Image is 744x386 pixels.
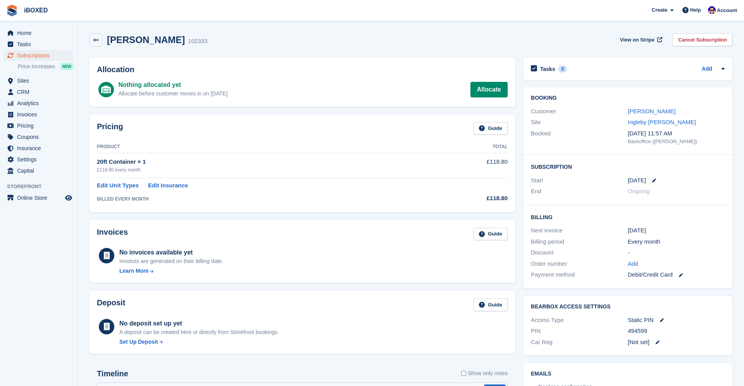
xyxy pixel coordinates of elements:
[702,65,712,74] a: Add
[17,28,64,38] span: Home
[118,90,227,98] div: Allocate before customer moves in on [DATE]
[17,109,64,120] span: Invoices
[17,192,64,203] span: Online Store
[118,80,227,90] div: Nothing allocated yet
[531,338,628,347] div: Car Reg
[628,237,725,246] div: Every month
[97,122,123,135] h2: Pricing
[474,122,508,135] a: Guide
[628,119,696,125] a: Ingleby [PERSON_NAME]
[4,75,73,86] a: menu
[4,98,73,109] a: menu
[531,248,628,257] div: Discount
[4,28,73,38] a: menu
[17,165,64,176] span: Capital
[470,82,508,97] a: Allocate
[628,188,650,194] span: Ongoing
[690,6,701,14] span: Help
[558,66,567,73] div: 0
[4,143,73,154] a: menu
[4,165,73,176] a: menu
[628,327,725,336] div: 494599
[4,87,73,97] a: menu
[64,193,73,203] a: Preview store
[97,196,431,203] div: BILLED EVERY MONTH
[17,98,64,109] span: Analytics
[628,260,638,268] a: Add
[21,4,51,17] a: iBOXED
[531,213,725,221] h2: Billing
[18,62,73,71] a: Price increases NEW
[4,192,73,203] a: menu
[531,163,725,170] h2: Subscription
[531,176,628,185] div: Start
[531,226,628,235] div: Next invoice
[652,6,667,14] span: Create
[628,248,725,257] div: -
[97,181,139,190] a: Edit Unit Types
[628,176,646,185] time: 2025-09-02 00:00:00 UTC
[119,328,279,336] p: A deposit can be created here or directly from Storefront bookings.
[107,35,185,45] h2: [PERSON_NAME]
[431,153,508,178] td: £118.80
[17,39,64,50] span: Tasks
[97,228,128,241] h2: Invoices
[628,316,725,325] div: Static PIN
[474,298,508,311] a: Guide
[17,143,64,154] span: Insurance
[119,338,279,346] a: Set Up Deposit
[620,36,654,44] span: View on Stripe
[628,270,725,279] div: Debit/Credit Card
[97,166,431,173] div: £118.80 every month
[673,33,732,46] a: Cancel Subscription
[531,118,628,127] div: Site
[431,194,508,203] div: £118.80
[119,319,279,328] div: No deposit set up yet
[4,39,73,50] a: menu
[119,267,223,275] a: Learn More
[531,129,628,145] div: Booked
[4,154,73,165] a: menu
[7,183,77,190] span: Storefront
[97,65,508,74] h2: Allocation
[6,5,18,16] img: stora-icon-8386f47178a22dfd0bd8f6a31ec36ba5ce8667c1dd55bd0f319d3a0aa187defe.svg
[628,108,675,114] a: [PERSON_NAME]
[18,63,55,70] span: Price increases
[17,132,64,142] span: Coupons
[461,369,466,377] input: Show only notes
[628,226,725,235] div: [DATE]
[531,187,628,196] div: End
[4,50,73,61] a: menu
[628,129,725,138] div: [DATE] 11:57 AM
[540,66,555,73] h2: Tasks
[4,120,73,131] a: menu
[531,371,725,377] h2: Emails
[628,138,725,145] div: Backoffice ([PERSON_NAME])
[708,6,716,14] img: Noor Rashid
[97,158,431,166] div: 20ft Container × 1
[17,87,64,97] span: CRM
[531,270,628,279] div: Payment method
[17,75,64,86] span: Sites
[531,327,628,336] div: PIN
[617,33,664,46] a: View on Stripe
[4,132,73,142] a: menu
[531,260,628,268] div: Order number
[97,141,431,153] th: Product
[188,37,207,46] div: 102333
[97,369,128,378] h2: Timeline
[4,109,73,120] a: menu
[17,120,64,131] span: Pricing
[531,237,628,246] div: Billing period
[119,257,223,265] div: Invoices are generated on their billing date.
[474,228,508,241] a: Guide
[119,338,158,346] div: Set Up Deposit
[148,181,188,190] a: Edit Insurance
[119,248,223,257] div: No invoices available yet
[531,316,628,325] div: Access Type
[461,369,508,377] label: Show only notes
[531,95,725,101] h2: Booking
[60,62,73,70] div: NEW
[119,267,148,275] div: Learn More
[531,107,628,116] div: Customer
